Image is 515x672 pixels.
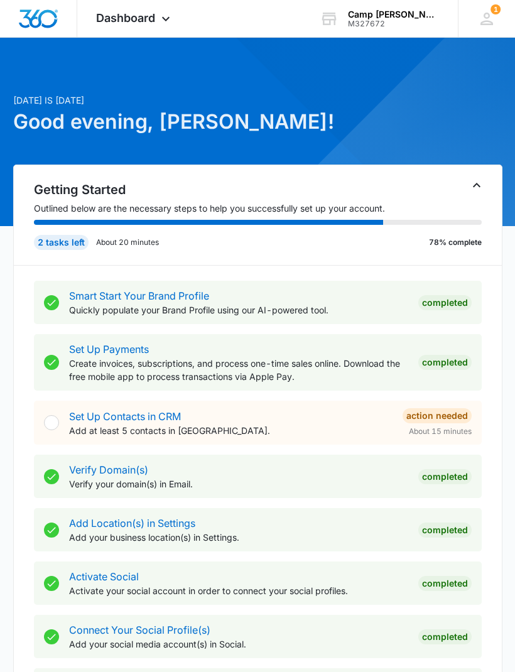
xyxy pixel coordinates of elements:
a: Smart Start Your Brand Profile [69,290,209,302]
div: account name [348,9,440,19]
div: Completed [418,469,472,484]
p: Create invoices, subscriptions, and process one-time sales online. Download the free mobile app t... [69,357,408,383]
a: Set Up Payments [69,343,149,355]
div: Action Needed [403,408,472,423]
p: About 20 minutes [96,237,159,248]
button: Toggle Collapse [469,178,484,193]
p: Outlined below are the necessary steps to help you successfully set up your account. [34,202,482,215]
span: Dashboard [96,11,155,24]
p: Quickly populate your Brand Profile using our AI-powered tool. [69,303,408,317]
a: Connect Your Social Profile(s) [69,624,210,636]
div: Completed [418,576,472,591]
h2: Getting Started [34,180,482,199]
p: Add at least 5 contacts in [GEOGRAPHIC_DATA]. [69,424,393,437]
a: Add Location(s) in Settings [69,517,195,529]
p: Add your business location(s) in Settings. [69,531,408,544]
div: Completed [418,523,472,538]
span: About 15 minutes [409,426,472,437]
p: 78% complete [429,237,482,248]
a: Verify Domain(s) [69,463,148,476]
p: Activate your social account in order to connect your social profiles. [69,584,408,597]
div: 2 tasks left [34,235,89,250]
div: Completed [418,295,472,310]
p: [DATE] is [DATE] [13,94,502,107]
h1: Good evening, [PERSON_NAME]! [13,107,502,137]
div: Completed [418,355,472,370]
a: Activate Social [69,570,139,583]
a: Set Up Contacts in CRM [69,410,181,423]
div: notifications count [491,4,501,14]
div: Completed [418,629,472,644]
p: Verify your domain(s) in Email. [69,477,408,490]
p: Add your social media account(s) in Social. [69,637,408,651]
span: 1 [491,4,501,14]
div: account id [348,19,440,28]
